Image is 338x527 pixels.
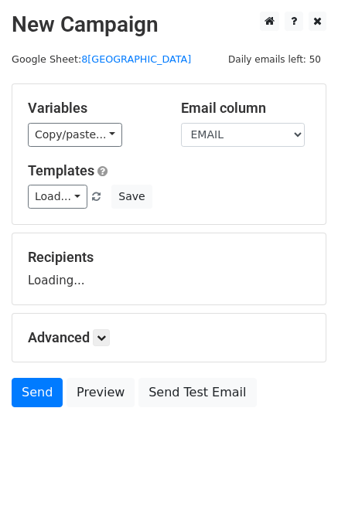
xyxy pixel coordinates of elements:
[223,53,326,65] a: Daily emails left: 50
[111,185,152,209] button: Save
[138,378,256,407] a: Send Test Email
[28,123,122,147] a: Copy/paste...
[67,378,135,407] a: Preview
[28,329,310,346] h5: Advanced
[223,51,326,68] span: Daily emails left: 50
[12,12,326,38] h2: New Campaign
[12,53,191,65] small: Google Sheet:
[28,162,94,178] a: Templates
[181,100,311,117] h5: Email column
[28,249,310,266] h5: Recipients
[81,53,191,65] a: 8[GEOGRAPHIC_DATA]
[28,185,87,209] a: Load...
[28,249,310,289] div: Loading...
[12,378,63,407] a: Send
[28,100,158,117] h5: Variables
